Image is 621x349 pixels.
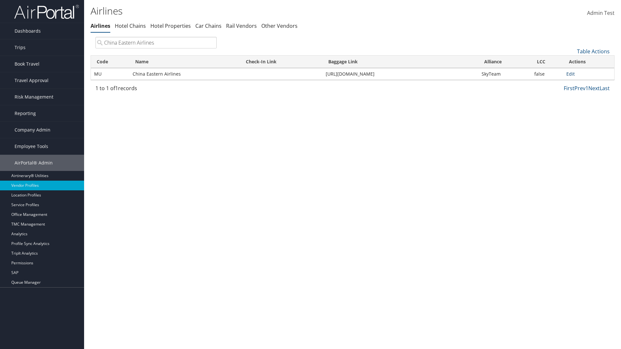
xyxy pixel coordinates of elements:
a: Other Vendors [261,22,298,29]
a: Table Actions [577,48,610,55]
a: Hotel Chains [115,22,146,29]
a: Rail Vendors [226,22,257,29]
th: LCC: activate to sort column ascending [531,56,563,68]
td: false [531,68,563,80]
span: Risk Management [15,89,53,105]
a: Airlines [91,22,110,29]
a: Car Chains [195,22,222,29]
span: Admin Test [587,9,615,16]
div: 1 to 1 of records [95,84,217,95]
th: Check-In Link: activate to sort column ascending [240,56,323,68]
span: Dashboards [15,23,41,39]
a: Next [588,85,600,92]
span: Book Travel [15,56,39,72]
a: Edit [566,71,575,77]
span: Reporting [15,105,36,122]
a: Prev [574,85,585,92]
span: Employee Tools [15,138,48,154]
a: Last [600,85,610,92]
th: Baggage Link: activate to sort column ascending [322,56,478,68]
img: airportal-logo.png [14,4,79,19]
span: AirPortal® Admin [15,155,53,171]
h1: Airlines [91,4,440,18]
span: 1 [115,85,118,92]
th: Code: activate to sort column descending [91,56,129,68]
th: Actions [563,56,614,68]
a: First [564,85,574,92]
th: Name: activate to sort column ascending [129,56,240,68]
td: SkyTeam [478,68,531,80]
a: 1 [585,85,588,92]
span: Trips [15,39,26,56]
td: [URL][DOMAIN_NAME] [322,68,478,80]
td: China Eastern Airlines [129,68,240,80]
span: Company Admin [15,122,50,138]
th: Alliance: activate to sort column ascending [478,56,531,68]
span: Travel Approval [15,72,49,89]
td: MU [91,68,129,80]
a: Hotel Properties [150,22,191,29]
a: Admin Test [587,3,615,23]
input: Search [95,37,217,48]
